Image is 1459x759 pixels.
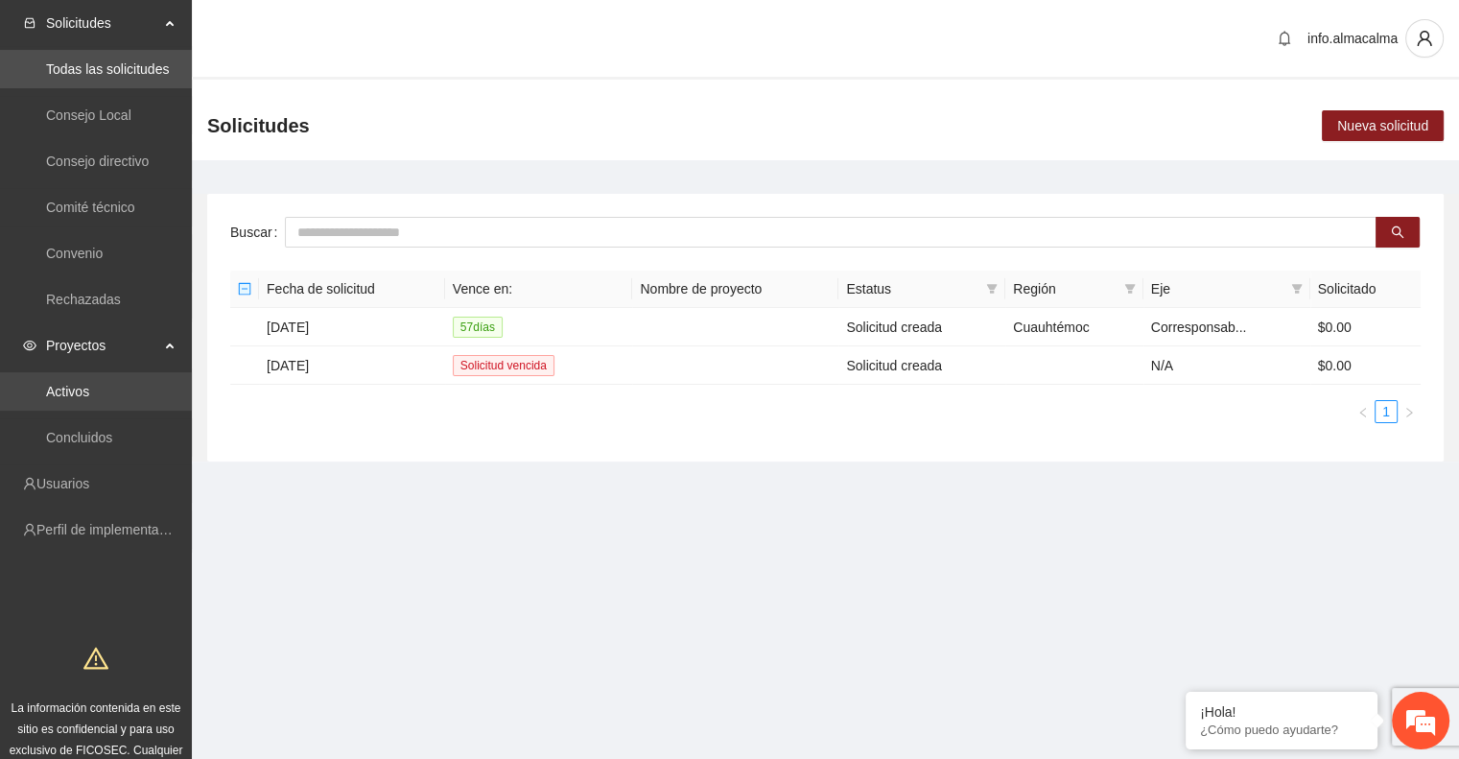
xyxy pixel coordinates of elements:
span: filter [982,274,1001,303]
a: Perfil de implementadora [36,522,186,537]
span: warning [83,646,108,671]
textarea: Escriba su mensaje y pulse “Intro” [10,524,365,591]
span: Solicitudes [207,110,310,141]
td: [DATE] [259,308,445,346]
th: Solicitado [1310,271,1421,308]
span: eye [23,339,36,352]
span: Estamos en línea. [111,256,265,450]
span: Solicitud vencida [453,355,554,376]
span: Solicitudes [46,4,159,42]
span: filter [1120,274,1140,303]
span: Estatus [846,278,978,299]
span: inbox [23,16,36,30]
td: [DATE] [259,346,445,385]
a: Convenio [46,246,103,261]
span: right [1403,407,1415,418]
li: Previous Page [1352,400,1375,423]
span: filter [1124,283,1136,295]
span: user [1406,30,1443,47]
a: Activos [46,384,89,399]
span: 57 día s [453,317,503,338]
span: Corresponsab... [1151,320,1247,335]
li: 1 [1375,400,1398,423]
span: Región [1013,278,1116,299]
span: bell [1270,31,1299,46]
td: N/A [1143,346,1310,385]
span: Proyectos [46,326,159,365]
a: Todas las solicitudes [46,61,169,77]
p: ¿Cómo puedo ayudarte? [1200,723,1363,737]
td: Solicitud creada [838,308,1005,346]
div: Minimizar ventana de chat en vivo [315,10,361,56]
a: 1 [1376,401,1397,422]
span: minus-square [238,282,251,296]
button: left [1352,400,1375,423]
button: search [1376,217,1420,248]
label: Buscar [230,217,285,248]
td: $0.00 [1310,308,1421,346]
a: Consejo directivo [46,154,149,169]
th: Nombre de proyecto [632,271,838,308]
td: Cuauhtémoc [1005,308,1142,346]
div: ¡Hola! [1200,704,1363,720]
th: Vence en: [445,271,633,308]
button: bell [1269,23,1300,54]
a: Usuarios [36,476,89,491]
span: Nueva solicitud [1337,115,1428,136]
th: Fecha de solicitud [259,271,445,308]
span: filter [986,283,998,295]
a: Consejo Local [46,107,131,123]
span: filter [1291,283,1303,295]
td: Solicitud creada [838,346,1005,385]
button: user [1405,19,1444,58]
button: right [1398,400,1421,423]
a: Comité técnico [46,200,135,215]
a: Concluidos [46,430,112,445]
span: Eje [1151,278,1283,299]
a: Rechazadas [46,292,121,307]
div: Chatee con nosotros ahora [100,98,322,123]
span: filter [1287,274,1306,303]
li: Next Page [1398,400,1421,423]
span: search [1391,225,1404,241]
td: $0.00 [1310,346,1421,385]
span: left [1357,407,1369,418]
span: info.almacalma [1307,31,1398,46]
button: Nueva solicitud [1322,110,1444,141]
